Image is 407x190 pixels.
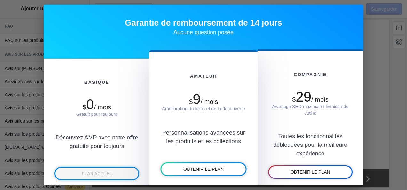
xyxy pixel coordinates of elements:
span: / mois [94,104,111,111]
span: OBTENIR LE PLAN [183,167,224,172]
h4: Aucune question posée [44,29,363,36]
span: $ [83,104,86,111]
span: / mois [201,98,218,105]
span: 29 [296,89,311,105]
a: PLAN ACTUEL [55,168,138,179]
span: $ [292,96,296,103]
span: Amélioration du trafic et de la découverte [162,106,245,111]
span: 0 [86,97,94,112]
span: Gratuit pour toujours [76,112,117,117]
div: Toutes les fonctionnalités débloquées pour la meilleure expérience [268,116,353,149]
div: Découvrez AMP avec notre offre gratuite pour toujours [54,117,139,151]
span: Découvrez Avenue Du H [18,154,271,162]
a: OBTENIR LE PLAN [162,163,246,175]
span: OBTENIR LE PLAN [291,170,330,175]
div: Personnalisations avancées sur les produits et les collections [161,112,247,146]
a: OBTENIR LE PLAN [269,166,352,178]
span: 9 [193,91,201,107]
span: Avantage SEO maximal et livraison du cache [272,104,348,115]
h3: Garantie de remboursement de 14 jours [44,20,363,26]
div: AMATEUR [161,73,247,79]
span: $ [189,98,193,105]
span: / mois [311,96,328,103]
div: COMPAGNIE [268,71,353,78]
h2: Nos produits [18,11,279,19]
div: BASIQUE [54,79,139,85]
span: PLAN ACTUEL [82,171,112,176]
